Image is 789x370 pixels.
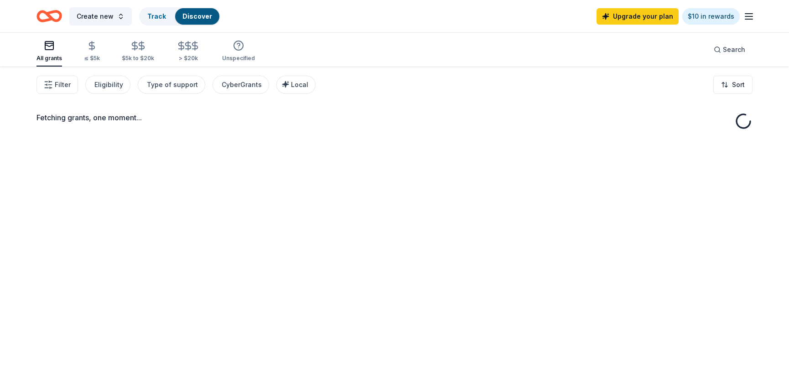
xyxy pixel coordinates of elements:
div: > $20k [176,55,200,62]
button: Local [276,76,316,94]
div: Fetching grants, one moment... [36,112,753,123]
div: Eligibility [94,79,123,90]
a: Discover [182,12,212,20]
button: Eligibility [85,76,130,94]
button: All grants [36,36,62,67]
button: Create new [69,7,132,26]
button: Unspecified [222,36,255,67]
button: TrackDiscover [139,7,220,26]
span: Filter [55,79,71,90]
div: ≤ $5k [84,55,100,62]
a: Upgrade your plan [597,8,679,25]
span: Local [291,81,308,88]
button: Type of support [138,76,205,94]
span: Create new [77,11,114,22]
span: Search [723,44,745,55]
div: Type of support [147,79,198,90]
button: Filter [36,76,78,94]
a: $10 in rewards [682,8,740,25]
a: Track [147,12,166,20]
span: Sort [732,79,745,90]
a: Home [36,5,62,27]
button: $5k to $20k [122,37,154,67]
div: Unspecified [222,55,255,62]
div: $5k to $20k [122,55,154,62]
div: CyberGrants [222,79,262,90]
button: Sort [713,76,753,94]
button: Search [706,41,753,59]
button: CyberGrants [213,76,269,94]
div: All grants [36,55,62,62]
button: > $20k [176,37,200,67]
button: ≤ $5k [84,37,100,67]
